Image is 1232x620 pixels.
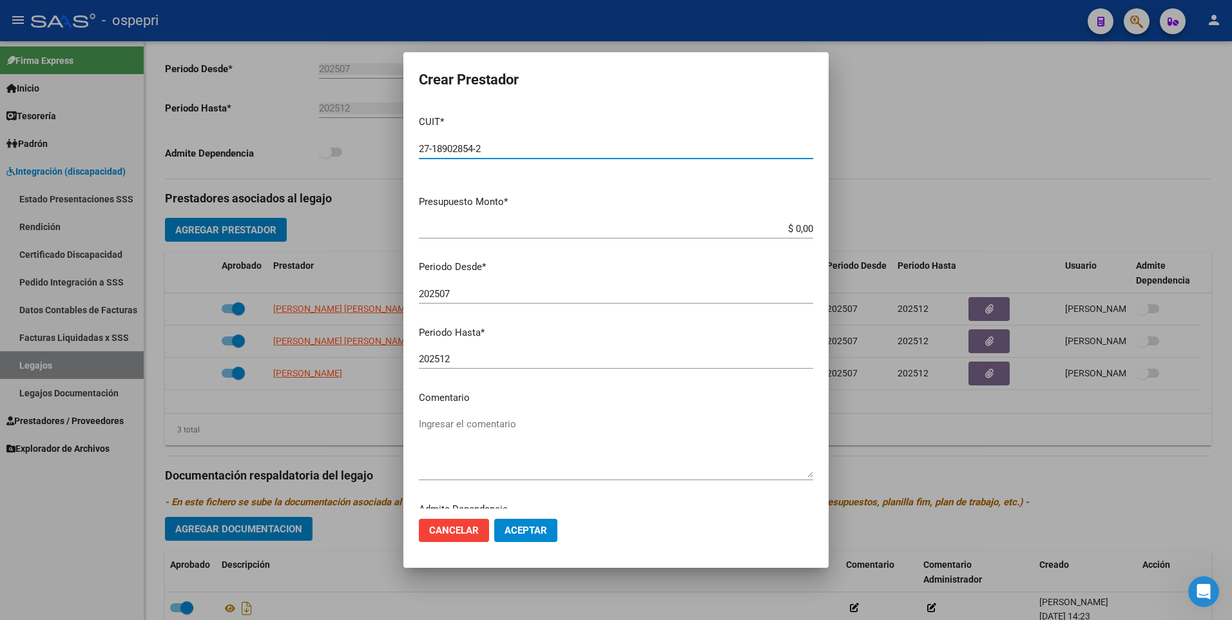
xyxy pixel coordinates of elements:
p: CUIT [419,115,813,130]
iframe: Intercom live chat [1188,576,1219,607]
p: Periodo Desde [419,260,813,275]
span: Aceptar [505,525,547,536]
p: Comentario [419,391,813,405]
h2: Crear Prestador [419,68,813,92]
span: Cancelar [429,525,479,536]
p: Periodo Hasta [419,325,813,340]
p: Admite Dependencia [419,502,813,517]
p: Presupuesto Monto [419,195,813,209]
button: Aceptar [494,519,557,542]
button: Cancelar [419,519,489,542]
